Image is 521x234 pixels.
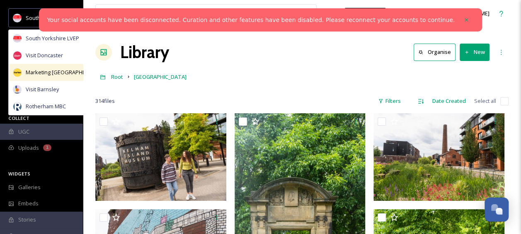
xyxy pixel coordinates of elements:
[485,197,509,222] button: Open Chat
[13,51,22,60] img: visit%20logo%20fb.jpg
[373,113,504,201] img: S19 - Kelham Island-14.jpg
[13,34,22,43] img: South%20Yorkshire%20LVEP.png
[18,200,39,207] span: Embeds
[435,5,494,22] a: [PERSON_NAME]
[264,5,312,22] a: View all files
[344,8,386,19] a: What's New
[18,128,29,136] span: UGC
[26,102,66,110] span: Rotherham MBC
[111,72,123,82] a: Root
[13,68,22,77] img: Sheffield%20Sq%20yellow.jpg
[95,113,226,201] img: S19 - Kelham Island-16.jpg
[374,93,405,109] div: Filters
[8,115,29,121] span: COLLECT
[43,144,51,151] div: 1
[26,51,63,59] span: Visit Doncaster
[13,102,22,111] img: rotherham.png
[120,40,169,65] a: Library
[428,93,470,109] div: Date Created
[47,16,455,24] a: Your social accounts have been disconnected. Curation and other features have been disabled. Plea...
[134,72,187,82] a: [GEOGRAPHIC_DATA]
[18,144,39,152] span: Uploads
[115,5,234,23] input: Search your library
[8,171,30,177] span: WIDGETS
[474,97,496,105] span: Select all
[460,44,489,61] button: New
[134,73,187,80] span: [GEOGRAPHIC_DATA]
[18,216,36,224] span: Stories
[13,85,22,94] img: barnsley-logo-in-colour.png
[95,97,115,105] span: 314 file s
[26,85,59,93] span: Visit Barnsley
[26,68,104,76] span: Marketing [GEOGRAPHIC_DATA]
[111,73,123,80] span: Root
[414,44,456,61] button: Organise
[26,14,79,22] span: South Yorkshire LVEP
[18,183,41,191] span: Galleries
[13,14,22,22] img: South%20Yorkshire%20LVEP.png
[26,34,79,42] span: South Yorkshire LVEP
